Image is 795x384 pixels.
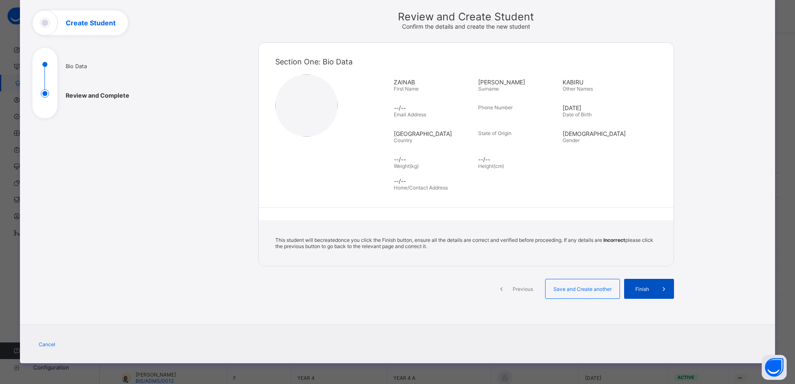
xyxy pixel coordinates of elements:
span: Save and Create another [552,286,613,292]
span: Section One: Bio Data [275,57,353,66]
span: Phone Number [478,104,513,111]
span: Review and Create Student [258,10,674,23]
button: Open asap [762,355,787,380]
span: Other Names [563,86,593,92]
span: Home/Contact Address [394,185,448,191]
span: Weight(kg) [394,163,419,169]
span: Finish [630,286,654,292]
span: --/-- [478,156,558,163]
span: Surname [478,86,499,92]
span: Height(cm) [478,163,504,169]
span: State of Origin [478,130,511,136]
span: Date of Birth [563,111,592,118]
span: Previous [511,286,534,292]
span: [DATE] [563,104,643,111]
span: KABIRU [563,79,643,86]
h1: Create Student [66,20,116,26]
span: Cancel [39,341,55,347]
span: This student will be created once you click the Finish button, ensure all the details are correct... [275,237,653,249]
span: Country [394,137,412,143]
span: Gender [563,137,580,143]
b: Incorrect [603,237,625,243]
span: [PERSON_NAME] [478,79,558,86]
span: --/-- [394,177,661,185]
span: First Name [394,86,419,92]
span: Email Address [394,111,426,118]
span: --/-- [394,156,474,163]
span: ZAINAB [394,79,474,86]
span: [GEOGRAPHIC_DATA] [394,130,474,137]
span: Confirm the details and create the new student [402,23,530,30]
span: --/-- [394,104,474,111]
span: [DEMOGRAPHIC_DATA] [563,130,643,137]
